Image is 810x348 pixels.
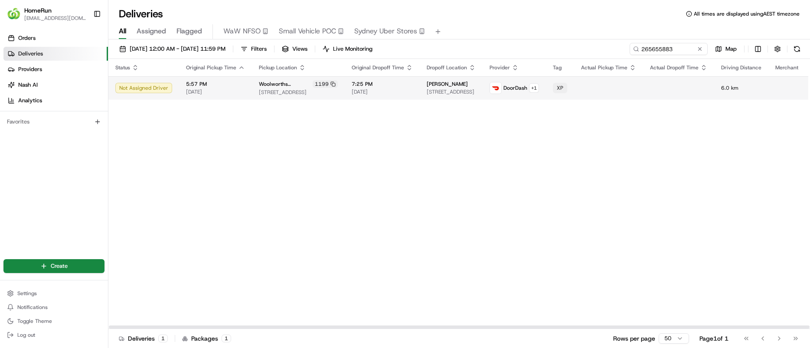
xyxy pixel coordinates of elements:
span: Original Pickup Time [186,64,236,71]
span: Provider [490,64,510,71]
a: Providers [3,62,108,76]
div: 1 [158,335,168,342]
span: Actual Pickup Time [581,64,627,71]
span: Toggle Theme [17,318,52,325]
a: Deliveries [3,47,108,61]
p: Rows per page [613,334,655,343]
span: Driving Distance [721,64,761,71]
button: Create [3,259,105,273]
span: 6.0 km [721,85,761,91]
div: 1 [222,335,231,342]
span: Woolworths [GEOGRAPHIC_DATA] [259,81,311,88]
span: All times are displayed using AEST timezone [694,10,800,17]
span: Create [51,262,68,270]
span: Actual Dropoff Time [650,64,699,71]
span: Dropoff Location [427,64,467,71]
button: +1 [529,83,539,93]
span: [PERSON_NAME] [427,81,468,88]
button: Live Monitoring [319,43,376,55]
img: doordash_logo_v2.png [490,82,501,94]
span: [DATE] [186,88,245,95]
span: WaW NFSO [223,26,261,36]
button: Views [278,43,311,55]
span: Pickup Location [259,64,297,71]
span: All [119,26,126,36]
input: Type to search [630,43,708,55]
button: HomeRun [24,6,52,15]
h1: Deliveries [119,7,163,21]
button: Log out [3,329,105,341]
span: Views [292,45,307,53]
button: Notifications [3,301,105,313]
span: Sydney Uber Stores [354,26,417,36]
div: Favorites [3,115,105,129]
button: Refresh [791,43,803,55]
span: 7:25 PM [352,81,413,88]
span: [STREET_ADDRESS] [259,89,338,96]
span: Providers [18,65,42,73]
span: Status [115,64,130,71]
span: Map [725,45,737,53]
span: Nash AI [18,81,38,89]
span: Tag [553,64,562,71]
a: Nash AI [3,78,108,92]
span: Filters [251,45,267,53]
span: Orders [18,34,36,42]
span: Original Dropoff Time [352,64,404,71]
button: Filters [237,43,271,55]
div: 1199 [313,80,338,88]
button: [EMAIL_ADDRESS][DOMAIN_NAME] [24,15,86,22]
button: Toggle Theme [3,315,105,327]
span: Settings [17,290,37,297]
button: Settings [3,287,105,299]
a: Orders [3,31,108,45]
span: Assigned [137,26,166,36]
span: Deliveries [18,50,43,58]
span: XP [557,85,563,91]
div: Deliveries [119,334,168,343]
span: DoorDash [503,85,527,91]
span: 5:57 PM [186,81,245,88]
button: Map [711,43,741,55]
span: Flagged [176,26,202,36]
span: [STREET_ADDRESS] [427,88,476,95]
img: HomeRun [7,7,21,21]
span: Log out [17,332,35,338]
span: Merchant [775,64,798,71]
span: Live Monitoring [333,45,372,53]
div: Packages [182,334,231,343]
div: Page 1 of 1 [699,334,728,343]
span: Analytics [18,97,42,104]
button: [DATE] 12:00 AM - [DATE] 11:59 PM [115,43,229,55]
span: [DATE] 12:00 AM - [DATE] 11:59 PM [130,45,225,53]
span: [DATE] [352,88,413,95]
button: HomeRunHomeRun[EMAIL_ADDRESS][DOMAIN_NAME] [3,3,90,24]
span: Small Vehicle POC [279,26,336,36]
a: Analytics [3,94,108,107]
span: Notifications [17,304,48,311]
